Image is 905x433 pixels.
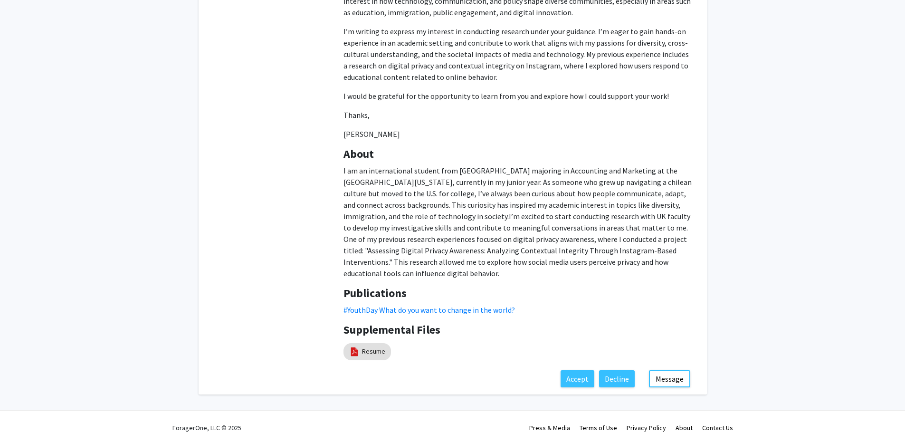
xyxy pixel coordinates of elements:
[561,370,594,387] button: Accept
[702,423,733,432] a: Contact Us
[343,165,693,279] p: I am an international student from [GEOGRAPHIC_DATA] majoring in Accounting and Marketing at the ...
[580,423,617,432] a: Terms of Use
[599,370,635,387] button: Decline
[343,305,515,315] a: #YouthDay What do you want to change in the world?
[343,146,374,161] b: About
[343,212,692,232] span: I’m excited to start conducting research with UK faculty to develop my investigative skills and c...
[343,234,688,278] span: One of my previous research experiences focused on digital privacy awareness, where I conducted a...
[627,423,666,432] a: Privacy Policy
[343,323,693,337] h4: Supplemental Files
[343,26,693,83] p: I’m writing to express my interest in conducting research under your guidance. I’m eager to gain ...
[343,128,693,140] p: [PERSON_NAME]
[343,109,693,121] p: Thanks,
[343,286,407,300] b: Publications
[676,423,693,432] a: About
[529,423,570,432] a: Press & Media
[7,390,40,426] iframe: Chat
[349,346,360,357] img: pdf_icon.png
[649,370,690,387] button: Message
[362,346,385,356] a: Resume
[343,90,693,102] p: I would be grateful for the opportunity to learn from you and explore how I could support your work!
